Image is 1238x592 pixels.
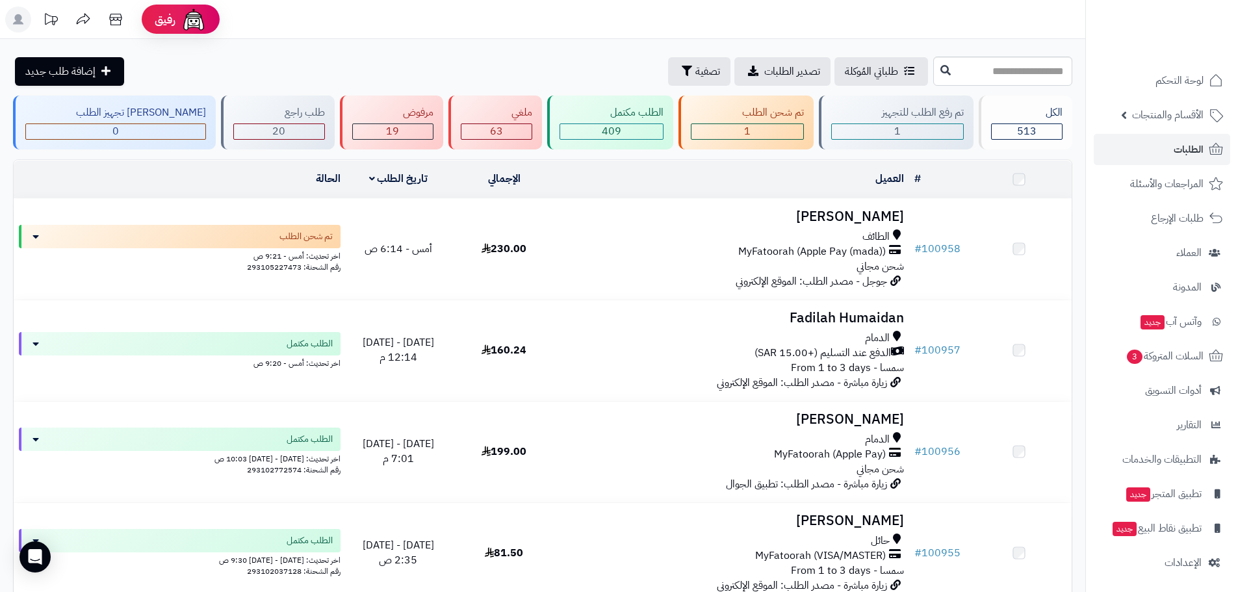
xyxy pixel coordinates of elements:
[1094,237,1230,268] a: العملاء
[1126,347,1204,365] span: السلات المتروكة
[1094,134,1230,165] a: الطلبات
[562,513,904,528] h3: [PERSON_NAME]
[218,96,337,149] a: طلب راجع 20
[10,96,218,149] a: [PERSON_NAME] تجهيز الطلب 0
[862,229,890,244] span: الطائف
[1130,175,1204,193] span: المراجعات والأسئلة
[482,444,526,459] span: 199.00
[365,241,432,257] span: أمس - 6:14 ص
[738,244,886,259] span: MyFatoorah (Apple Pay (mada))
[1132,106,1204,124] span: الأقسام والمنتجات
[791,360,904,376] span: سمسا - From 1 to 3 days
[386,123,399,139] span: 19
[247,261,341,273] span: رقم الشحنة: 293105227473
[1094,168,1230,199] a: المراجعات والأسئلة
[845,64,898,79] span: طلباتي المُوكلة
[914,342,961,358] a: #100957
[560,124,663,139] div: 409
[1094,478,1230,509] a: تطبيق المتجرجديد
[247,464,341,476] span: رقم الشحنة: 293102772574
[754,346,891,361] span: الدفع عند التسليم (+15.00 SAR)
[1125,485,1202,503] span: تطبيق المتجر
[1017,123,1037,139] span: 513
[914,545,922,561] span: #
[914,444,922,459] span: #
[1174,140,1204,159] span: الطلبات
[1094,513,1230,544] a: تطبيق نقاط البيعجديد
[691,124,803,139] div: 1
[488,171,521,187] a: الإجمالي
[461,124,532,139] div: 63
[562,311,904,326] h3: Fadilah Humaidan
[755,548,886,563] span: MyFatoorah (VISA/MASTER)
[816,96,976,149] a: تم رفع الطلب للتجهيز 1
[482,342,526,358] span: 160.24
[545,96,676,149] a: الطلب مكتمل 409
[233,105,324,120] div: طلب راجع
[1165,554,1202,572] span: الإعدادات
[19,541,51,573] div: Open Intercom Messenger
[1094,444,1230,475] a: التطبيقات والخدمات
[1113,522,1137,536] span: جديد
[1155,71,1204,90] span: لوحة التحكم
[461,105,532,120] div: ملغي
[834,57,928,86] a: طلباتي المُوكلة
[19,355,341,369] div: اخر تحديث: أمس - 9:20 ص
[602,123,621,139] span: 409
[976,96,1075,149] a: الكل513
[734,57,831,86] a: تصدير الطلبات
[316,171,341,187] a: الحالة
[914,241,961,257] a: #100958
[353,124,433,139] div: 19
[19,451,341,465] div: اخر تحديث: [DATE] - [DATE] 10:03 ص
[691,105,803,120] div: تم شحن الطلب
[287,534,333,547] span: الطلب مكتمل
[485,545,523,561] span: 81.50
[25,64,96,79] span: إضافة طلب جديد
[1126,487,1150,502] span: جديد
[112,123,119,139] span: 0
[363,436,434,467] span: [DATE] - [DATE] 7:01 م
[363,335,434,365] span: [DATE] - [DATE] 12:14 م
[272,123,285,139] span: 20
[19,248,341,262] div: اخر تحديث: أمس - 9:21 ص
[26,124,205,139] div: 0
[831,105,964,120] div: تم رفع الطلب للتجهيز
[914,545,961,561] a: #100955
[279,230,333,243] span: تم شحن الطلب
[446,96,545,149] a: ملغي 63
[25,105,206,120] div: [PERSON_NAME] تجهيز الطلب
[914,444,961,459] a: #100956
[155,12,175,27] span: رفيق
[865,432,890,447] span: الدمام
[875,171,904,187] a: العميل
[717,375,887,391] span: زيارة مباشرة - مصدر الطلب: الموقع الإلكتروني
[914,241,922,257] span: #
[1094,375,1230,406] a: أدوات التسويق
[914,171,921,187] a: #
[744,123,751,139] span: 1
[562,412,904,427] h3: [PERSON_NAME]
[695,64,720,79] span: تصفية
[726,476,887,492] span: زيارة مباشرة - مصدر الطلب: تطبيق الجوال
[560,105,664,120] div: الطلب مكتمل
[1094,203,1230,234] a: طلبات الإرجاع
[1173,278,1202,296] span: المدونة
[774,447,886,462] span: MyFatoorah (Apple Pay)
[857,259,904,274] span: شحن مجاني
[287,433,333,446] span: الطلب مكتمل
[363,537,434,568] span: [DATE] - [DATE] 2:35 ص
[676,96,816,149] a: تم شحن الطلب 1
[562,209,904,224] h3: [PERSON_NAME]
[894,123,901,139] span: 1
[1145,381,1202,400] span: أدوات التسويق
[490,123,503,139] span: 63
[668,57,730,86] button: تصفية
[352,105,433,120] div: مرفوض
[736,274,887,289] span: جوجل - مصدر الطلب: الموقع الإلكتروني
[764,64,820,79] span: تصدير الطلبات
[1094,547,1230,578] a: الإعدادات
[287,337,333,350] span: الطلب مكتمل
[832,124,963,139] div: 1
[1150,10,1226,37] img: logo-2.png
